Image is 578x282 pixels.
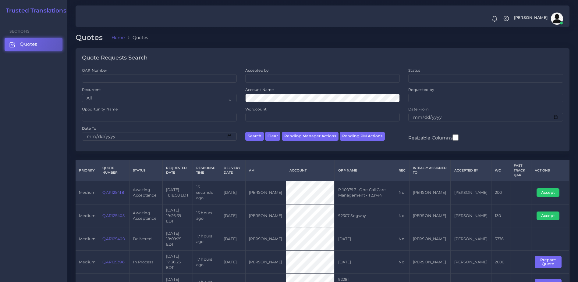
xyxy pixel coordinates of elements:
[162,227,193,251] td: [DATE] 18:09:25 EDT
[408,134,458,141] label: Resizable Columns
[535,256,562,268] button: Prepare Quote
[9,29,30,34] span: Sections
[286,160,335,181] th: Account
[265,132,280,141] button: Clear
[335,160,395,181] th: Opp Name
[2,7,66,14] a: Trusted Translations
[220,251,245,274] td: [DATE]
[537,188,559,197] button: Accept
[193,251,220,274] td: 17 hours ago
[20,41,37,48] span: Quotes
[340,132,385,141] button: Pending PM Actions
[220,204,245,227] td: [DATE]
[335,227,395,251] td: [DATE]
[551,13,563,25] img: avatar
[245,181,286,204] td: [PERSON_NAME]
[79,260,95,264] span: medium
[82,55,147,61] h4: Quote Requests Search
[82,126,96,131] label: Date To
[335,181,395,204] td: P-100797 - One Call Care Management - T23744
[112,34,125,41] a: Home
[514,16,548,20] span: [PERSON_NAME]
[510,160,531,181] th: Fast Track QAR
[220,181,245,204] td: [DATE]
[245,227,286,251] td: [PERSON_NAME]
[491,181,510,204] td: 200
[245,204,286,227] td: [PERSON_NAME]
[409,181,451,204] td: [PERSON_NAME]
[129,160,163,181] th: Status
[79,190,95,195] span: medium
[408,107,429,112] label: Date From
[395,227,409,251] td: No
[129,181,163,204] td: Awaiting Acceptance
[193,227,220,251] td: 17 hours ago
[162,251,193,274] td: [DATE] 17:36:25 EDT
[162,181,193,204] td: [DATE] 11:18:58 EDT
[193,181,220,204] td: 15 seconds ago
[82,107,118,112] label: Opportunity Name
[82,68,107,73] label: QAR Number
[537,190,564,194] a: Accept
[76,160,99,181] th: Priority
[409,227,451,251] td: [PERSON_NAME]
[102,190,124,195] a: QAR125418
[537,211,559,220] button: Accept
[282,132,339,141] button: Pending Manager Actions
[245,132,264,141] button: Search
[451,227,491,251] td: [PERSON_NAME]
[491,251,510,274] td: 2000
[129,204,163,227] td: Awaiting Acceptance
[452,134,459,141] input: Resizable Columns
[102,260,124,264] a: QAR125396
[76,33,107,42] h2: Quotes
[162,160,193,181] th: Requested Date
[491,227,510,251] td: 3776
[537,213,564,218] a: Accept
[408,87,434,92] label: Requested by
[102,213,124,218] a: QAR125405
[511,13,565,25] a: [PERSON_NAME]avatar
[79,213,95,218] span: medium
[220,160,245,181] th: Delivery Date
[82,87,101,92] label: Recurrent
[79,237,95,241] span: medium
[491,160,510,181] th: WC
[220,227,245,251] td: [DATE]
[99,160,129,181] th: Quote Number
[193,160,220,181] th: Response Time
[245,87,274,92] label: Account Name
[245,251,286,274] td: [PERSON_NAME]
[395,251,409,274] td: No
[162,204,193,227] td: [DATE] 19:26:39 EDT
[451,181,491,204] td: [PERSON_NAME]
[409,251,451,274] td: [PERSON_NAME]
[335,251,395,274] td: [DATE]
[408,68,420,73] label: Status
[193,204,220,227] td: 15 hours ago
[245,68,269,73] label: Accepted by
[395,160,409,181] th: REC
[129,227,163,251] td: Delivered
[395,204,409,227] td: No
[491,204,510,227] td: 130
[245,160,286,181] th: AM
[335,204,395,227] td: 92307 Segway
[535,259,566,264] a: Prepare Quote
[395,181,409,204] td: No
[531,160,569,181] th: Actions
[451,160,491,181] th: Accepted by
[409,160,451,181] th: Initially Assigned to
[102,237,125,241] a: QAR125400
[451,204,491,227] td: [PERSON_NAME]
[409,204,451,227] td: [PERSON_NAME]
[5,38,62,51] a: Quotes
[245,107,267,112] label: Wordcount
[451,251,491,274] td: [PERSON_NAME]
[125,34,148,41] li: Quotes
[129,251,163,274] td: In Process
